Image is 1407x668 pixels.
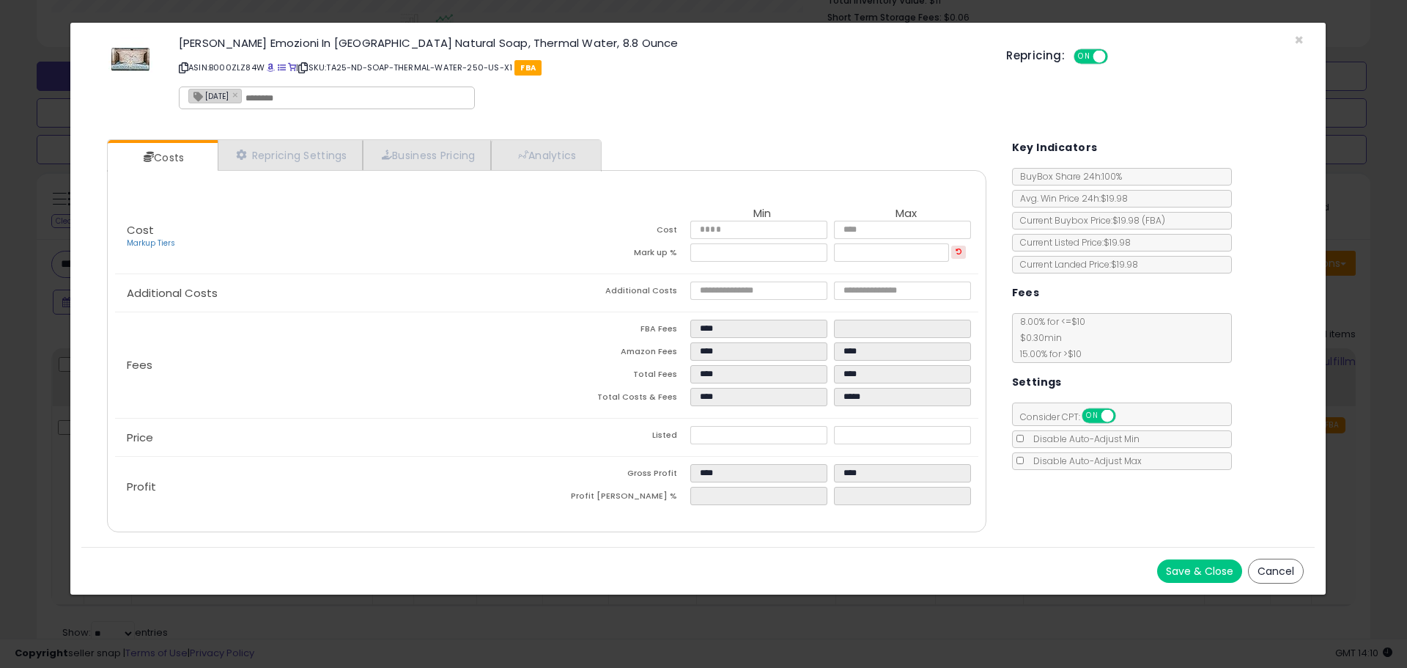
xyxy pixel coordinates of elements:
p: ASIN: B000ZLZ84W | SKU: TA25-ND-SOAP-THERMAL-WATER-250-US-X1 [179,56,984,79]
button: Save & Close [1157,559,1242,583]
h5: Repricing: [1006,50,1065,62]
p: Profit [115,481,547,493]
span: ON [1083,410,1101,422]
td: Profit [PERSON_NAME] % [547,487,690,510]
span: [DATE] [189,89,229,102]
h5: Settings [1012,373,1062,392]
p: Fees [115,359,547,371]
span: BuyBox Share 24h: 100% [1013,170,1122,183]
p: Additional Costs [115,287,547,299]
h5: Fees [1012,284,1040,302]
p: Price [115,432,547,444]
td: Gross Profit [547,464,690,487]
span: Consider CPT: [1013,411,1135,423]
span: Current Buybox Price: [1013,214,1165,227]
span: Disable Auto-Adjust Max [1026,455,1142,467]
button: Cancel [1248,559,1304,584]
span: Disable Auto-Adjust Min [1026,433,1140,445]
td: Additional Costs [547,282,690,304]
a: Your listing only [288,62,296,73]
th: Min [690,208,834,221]
td: Total Costs & Fees [547,388,690,411]
td: FBA Fees [547,320,690,342]
h5: Key Indicators [1012,139,1098,157]
td: Listed [547,426,690,449]
span: Avg. Win Price 24h: $19.98 [1013,192,1128,205]
span: $0.30 min [1013,331,1062,344]
a: Markup Tiers [127,238,175,249]
span: OFF [1106,51,1129,63]
span: × [1294,29,1304,51]
td: Mark up % [547,243,690,266]
span: Current Landed Price: $19.98 [1013,258,1138,271]
h3: [PERSON_NAME] Emozioni In [GEOGRAPHIC_DATA] Natural Soap, Thermal Water, 8.8 Ounce [179,37,984,48]
a: All offer listings [278,62,286,73]
p: Cost [115,224,547,249]
img: 51C62iTd8cL._SL60_.jpg [108,37,152,81]
td: Amazon Fees [547,342,690,365]
span: $19.98 [1112,214,1165,227]
a: × [232,88,241,101]
a: Repricing Settings [218,140,363,170]
a: Analytics [491,140,599,170]
span: Current Listed Price: $19.98 [1013,236,1131,249]
a: Business Pricing [363,140,491,170]
span: FBA [514,60,542,76]
td: Cost [547,221,690,243]
span: ( FBA ) [1142,214,1165,227]
span: OFF [1113,410,1137,422]
span: 8.00 % for <= $10 [1013,315,1085,360]
span: 15.00 % for > $10 [1013,348,1082,360]
span: ON [1075,51,1093,63]
a: BuyBox page [267,62,275,73]
th: Max [834,208,978,221]
a: Costs [108,143,216,172]
td: Total Fees [547,365,690,388]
